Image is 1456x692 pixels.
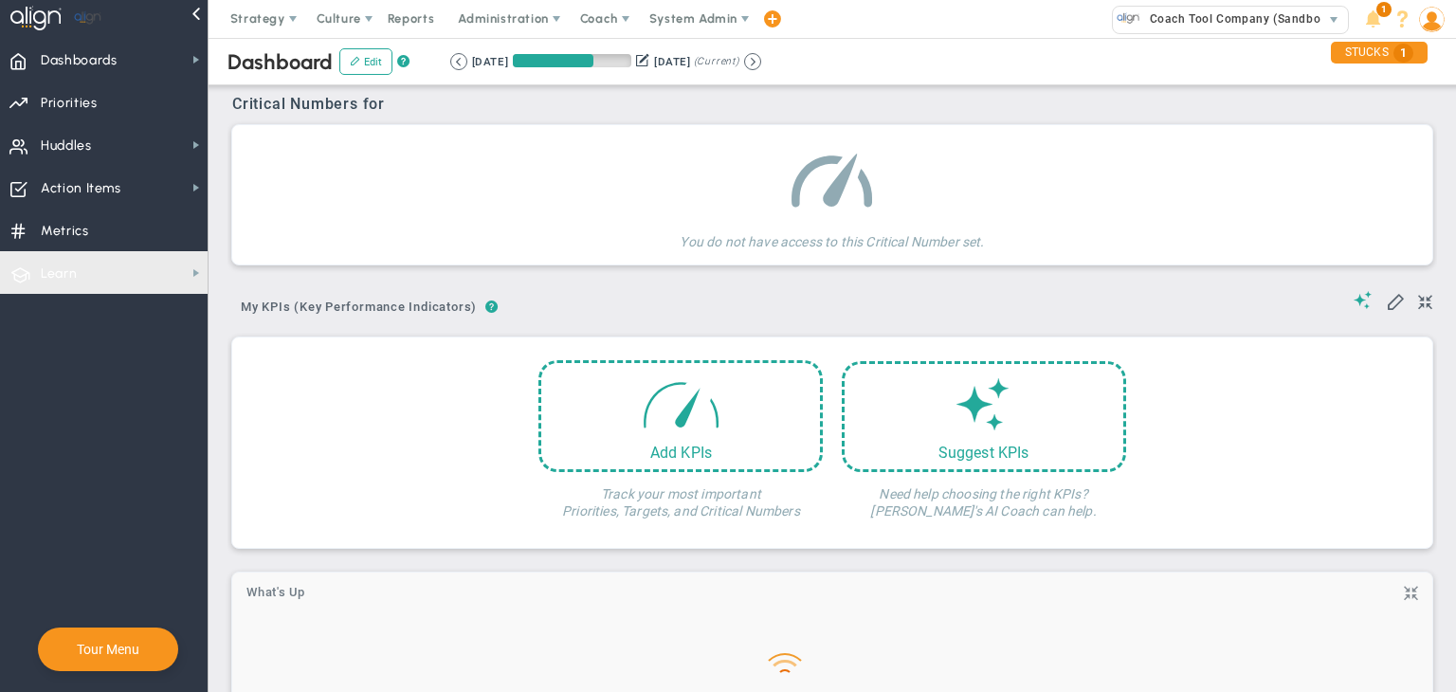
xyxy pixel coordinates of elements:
[1376,2,1392,17] span: 1
[1354,291,1373,309] span: Suggestions (AI Feature)
[230,11,285,26] span: Strategy
[71,641,145,658] button: Tour Menu
[41,169,121,209] span: Action Items
[580,11,618,26] span: Coach
[744,53,761,70] button: Go to next period
[41,83,98,123] span: Priorities
[1320,7,1348,33] span: select
[541,444,820,462] div: Add KPIs
[339,48,392,75] button: Edit
[1393,44,1413,63] span: 1
[538,472,823,519] h4: Track your most important Priorities, Targets, and Critical Numbers
[1140,7,1331,31] span: Coach Tool Company (Sandbox)
[227,49,333,75] span: Dashboard
[1331,42,1428,64] div: STUCKS
[680,220,984,250] h4: You do not have access to this Critical Number set.
[1117,7,1140,30] img: 33476.Company.photo
[450,53,467,70] button: Go to previous period
[513,54,631,67] div: Period Progress: 68% Day 62 of 90 with 28 remaining.
[317,11,361,26] span: Culture
[41,211,89,251] span: Metrics
[654,53,690,70] div: [DATE]
[472,53,508,70] div: [DATE]
[232,292,485,322] span: My KPIs (Key Performance Indicators)
[1386,291,1405,310] span: Edit My KPIs
[41,254,77,294] span: Learn
[842,472,1126,519] h4: Need help choosing the right KPIs? [PERSON_NAME]'s AI Coach can help.
[232,95,390,113] span: Critical Numbers for
[41,126,92,166] span: Huddles
[649,11,737,26] span: System Admin
[694,53,739,70] span: (Current)
[232,292,485,325] button: My KPIs (Key Performance Indicators)
[845,444,1123,462] div: Suggest KPIs
[1419,7,1445,32] img: 64089.Person.photo
[458,11,548,26] span: Administration
[41,41,118,81] span: Dashboards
